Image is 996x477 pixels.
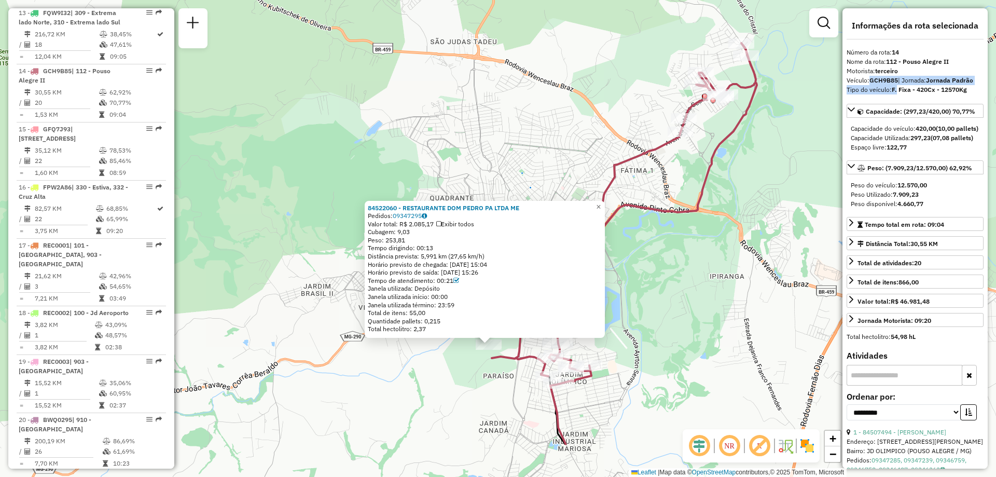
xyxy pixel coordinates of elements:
[24,283,31,290] i: Total de Atividades
[847,120,984,156] div: Capacidade: (297,23/420,00) 70,77%
[19,125,76,142] span: | [STREET_ADDRESS]
[146,67,153,74] em: Opções
[19,358,89,375] span: | 903 - [GEOGRAPHIC_DATA]
[851,181,927,189] span: Peso do veículo:
[453,277,459,284] a: Com service time
[109,145,161,156] td: 78,53%
[113,436,162,446] td: 86,69%
[422,213,427,219] i: Observações
[34,458,102,469] td: 7,70 KM
[96,228,101,234] i: Tempo total em rota
[156,126,162,132] em: Rota exportada
[19,388,24,399] td: /
[34,168,99,178] td: 1,60 KM
[847,437,984,446] div: Endereço: [STREET_ADDRESS][PERSON_NAME]
[847,351,984,361] h4: Atividades
[368,204,519,212] strong: 84522060 - RESTAURANTE DOM PEDRO PA LTDA ME
[19,416,91,433] span: 20 -
[960,404,977,420] button: Ordem crescente
[829,447,836,460] span: −
[19,309,129,317] span: 18 -
[592,201,605,213] a: Close popup
[156,67,162,74] em: Rota exportada
[866,107,975,115] span: Capacidade: (297,23/420,00) 70,77%
[70,309,129,317] span: | 100 - Jd Aeroporto
[146,309,153,316] em: Opções
[19,98,24,108] td: /
[156,358,162,364] em: Rota exportada
[99,402,104,408] i: Tempo total em rota
[853,428,946,436] a: 1 - 84507494 - [PERSON_NAME]
[799,438,815,454] img: Exibir/Ocultar setores
[857,278,919,287] div: Total de itens:
[867,164,972,172] span: Peso: (7.909,23/12.570,00) 62,92%
[892,86,967,93] strong: F. Fixa - 420Cx - 12570Kg
[19,39,24,50] td: /
[692,469,736,476] a: OpenStreetMap
[368,236,405,244] span: Peso: 253,81
[19,9,120,26] span: | 309 - Extrema lado Norte, 310 - Extrema lado Sul
[865,221,944,228] span: Tempo total em rota: 09:04
[825,446,840,462] a: Zoom out
[19,67,110,84] span: | 112 - Pouso Alegre II
[847,66,984,76] div: Motorista:
[109,87,161,98] td: 62,92%
[34,29,99,39] td: 216,72 KM
[368,284,602,293] div: Janela utilizada: Depósito
[34,436,102,446] td: 200,19 KM
[109,388,161,399] td: 60,95%
[99,283,107,290] i: % de utilização da cubagem
[96,206,104,212] i: % de utilização do peso
[19,400,24,411] td: =
[368,268,602,277] div: Horário previsto de saída: [DATE] 15:26
[24,31,31,37] i: Distância Total
[19,241,102,268] span: 17 -
[847,21,984,31] h4: Informações da rota selecionada
[19,67,110,84] span: 14 -
[103,448,110,455] i: % de utilização da cubagem
[847,176,984,213] div: Peso: (7.909,23/12.570,00) 62,92%
[891,333,916,340] strong: 54,98 hL
[146,126,153,132] em: Opções
[34,98,99,108] td: 20
[99,89,107,96] i: % de utilização do peso
[887,143,907,151] strong: 122,77
[910,240,938,248] span: 30,55 KM
[898,76,973,84] span: | Jornada:
[34,330,94,340] td: 1
[892,48,899,56] strong: 14
[105,330,161,340] td: 48,57%
[156,9,162,16] em: Rota exportada
[847,275,984,289] a: Total de itens:866,00
[43,9,71,17] span: FQW9I32
[368,317,602,325] div: Quantidade pallets: 0,215
[43,309,70,317] span: REC0002
[393,212,427,220] a: 09347295
[368,301,602,309] div: Janela utilizada término: 23:59
[109,400,161,411] td: 02:37
[109,293,161,304] td: 03:49
[847,48,984,57] div: Número da rota:
[109,378,161,388] td: 35,06%
[43,67,72,75] span: GCH9B85
[156,309,162,316] em: Rota exportada
[19,110,24,120] td: =
[24,216,31,222] i: Total de Atividades
[34,203,95,214] td: 82,57 KM
[34,378,99,388] td: 15,52 KM
[109,271,161,281] td: 42,96%
[99,390,107,397] i: % de utilização da cubagem
[34,293,99,304] td: 7,21 KM
[19,183,128,200] span: 16 -
[43,241,70,249] span: REC0001
[34,214,95,224] td: 22
[96,216,104,222] i: % de utilização da cubagem
[914,259,921,267] strong: 20
[105,320,161,330] td: 43,09%
[851,143,979,152] div: Espaço livre:
[851,133,979,143] div: Capacidade Utilizada:
[95,322,103,328] i: % de utilização do peso
[24,158,31,164] i: Total de Atividades
[95,332,103,338] i: % de utilização da cubagem
[368,220,602,228] div: Valor total: R$ 2.085,17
